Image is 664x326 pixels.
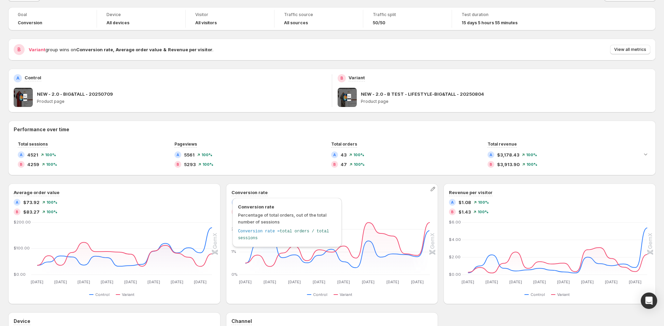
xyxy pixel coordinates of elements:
[534,280,546,284] text: [DATE]
[524,290,548,299] button: Control
[27,161,39,168] span: 4259
[37,99,326,104] p: Product page
[610,45,650,54] button: View all metrics
[107,12,176,17] span: Device
[14,272,26,277] text: $0.00
[361,99,650,104] p: Product page
[18,141,48,147] span: Total sessions
[101,280,113,284] text: [DATE]
[641,293,657,309] div: Open Intercom Messenger
[17,46,21,53] h2: B
[451,210,454,214] h2: B
[373,20,385,26] span: 50/50
[231,249,236,254] text: 1%
[238,229,280,234] span: Conversion rate =
[107,20,129,26] h4: All devices
[14,88,33,107] img: NEW - 2.0 - BIG&TALL - 20250709
[14,220,31,225] text: $200.00
[184,161,196,168] span: 5293
[462,11,531,26] a: Test duration15 days 5 hours 55 minutes
[334,290,355,299] button: Variant
[284,11,353,26] a: Traffic sourceAll sources
[20,162,23,166] h2: B
[124,280,137,284] text: [DATE]
[113,47,114,52] strong: ,
[331,141,357,147] span: Total orders
[449,255,461,259] text: $2.00
[581,280,594,284] text: [DATE]
[23,199,40,206] span: $73.92
[551,290,573,299] button: Variant
[23,208,40,215] span: $83.27
[29,47,45,52] span: Variant
[122,292,135,297] span: Variant
[526,162,537,166] span: 100 %
[14,318,30,325] h3: Device
[353,153,364,157] span: 100 %
[373,11,442,26] a: Traffic split50/50
[16,76,19,81] h2: A
[354,162,365,166] span: 100 %
[641,149,650,159] button: Expand chart
[14,126,650,133] h2: Performance over time
[116,47,162,52] strong: Average order value
[458,208,471,215] span: $1.43
[341,151,347,158] span: 43
[184,151,195,158] span: 5561
[313,280,325,284] text: [DATE]
[333,162,336,166] h2: B
[37,91,113,97] p: NEW - 2.0 - BIG&TALL - 20250709
[201,153,212,157] span: 100 %
[238,203,336,210] span: Conversion rate
[341,161,347,168] span: 47
[478,210,489,214] span: 100 %
[163,47,167,52] strong: &
[16,200,18,204] h2: A
[195,12,265,17] span: Visitor
[202,162,213,166] span: 100 %
[171,280,183,284] text: [DATE]
[526,153,537,157] span: 100 %
[411,280,424,284] text: [DATE]
[361,91,484,97] p: NEW - 2.0 - B TEST - LIFESTYLE-BIG&TALL - 20250804
[490,153,492,157] h2: A
[449,237,461,242] text: $4.00
[497,161,520,168] span: $3,913.90
[31,280,43,284] text: [DATE]
[27,151,38,158] span: 4521
[333,153,336,157] h2: A
[531,292,545,297] span: Control
[76,47,113,52] strong: Conversion rate
[340,292,352,297] span: Variant
[95,292,110,297] span: Control
[458,199,471,206] span: $1.08
[14,246,30,251] text: $100.00
[147,280,160,284] text: [DATE]
[386,280,399,284] text: [DATE]
[510,280,522,284] text: [DATE]
[16,210,18,214] h2: B
[349,74,365,81] p: Variant
[29,47,213,52] span: group wins on .
[629,280,642,284] text: [DATE]
[25,74,41,81] p: Control
[231,318,252,325] h3: Channel
[614,47,646,52] span: View all metrics
[46,200,57,204] span: 100 %
[89,290,112,299] button: Control
[239,280,252,284] text: [DATE]
[231,272,238,277] text: 0%
[362,280,375,284] text: [DATE]
[449,189,493,196] h3: Revenue per visitor
[449,272,461,277] text: $0.00
[54,280,67,284] text: [DATE]
[238,229,329,241] span: total orders / total sessions
[18,12,87,17] span: Goal
[45,153,56,157] span: 100 %
[46,162,57,166] span: 100 %
[605,280,618,284] text: [DATE]
[340,76,343,81] h2: B
[462,12,531,17] span: Test duration
[20,153,23,157] h2: A
[264,280,276,284] text: [DATE]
